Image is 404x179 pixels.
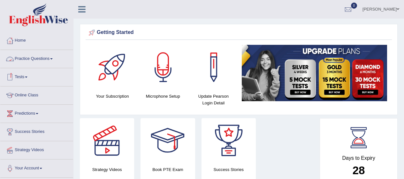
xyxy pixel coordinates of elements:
[80,166,134,173] h4: Strategy Videos
[0,159,73,175] a: Your Account
[90,93,134,100] h4: Your Subscription
[191,93,235,106] h4: Update Pearson Login Detail
[0,123,73,139] a: Success Stories
[141,93,185,100] h4: Microphone Setup
[87,28,390,37] div: Getting Started
[0,86,73,102] a: Online Class
[242,45,387,101] img: small5.jpg
[0,50,73,66] a: Practice Questions
[0,32,73,48] a: Home
[0,141,73,157] a: Strategy Videos
[351,3,357,9] span: 0
[327,155,390,161] h4: Days to Expiry
[353,164,365,176] b: 28
[0,68,73,84] a: Tests
[141,166,195,173] h4: Book PTE Exam
[0,105,73,121] a: Predictions
[202,166,256,173] h4: Success Stories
